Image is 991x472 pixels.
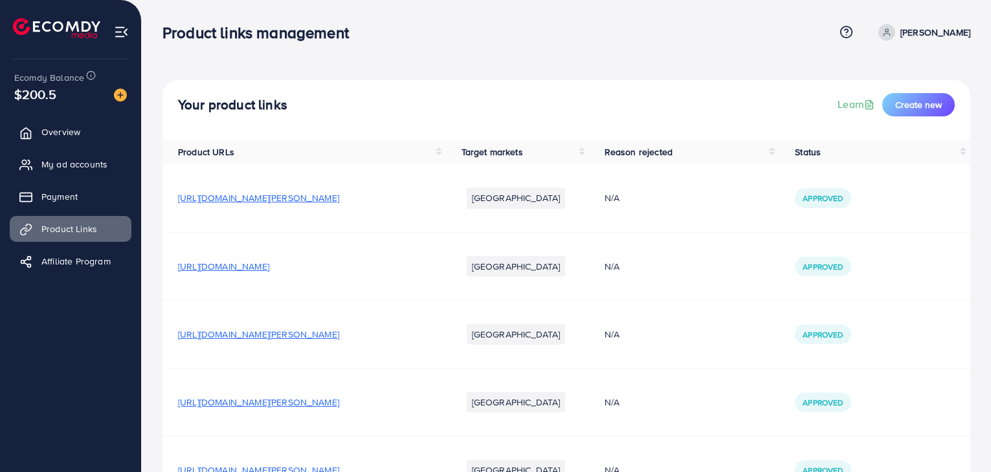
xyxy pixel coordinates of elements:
[803,329,843,340] span: Approved
[882,93,955,116] button: Create new
[41,190,78,203] span: Payment
[895,98,942,111] span: Create new
[838,97,877,112] a: Learn
[14,71,84,84] span: Ecomdy Balance
[10,248,131,274] a: Affiliate Program
[178,260,269,273] span: [URL][DOMAIN_NAME]
[14,85,56,103] span: $200.5
[803,261,843,272] span: Approved
[467,324,566,345] li: [GEOGRAPHIC_DATA]
[178,328,339,341] span: [URL][DOMAIN_NAME][PERSON_NAME]
[605,260,619,273] span: N/A
[467,256,566,277] li: [GEOGRAPHIC_DATA]
[605,145,673,158] span: Reason rejected
[467,188,566,208] li: [GEOGRAPHIC_DATA]
[10,151,131,177] a: My ad accounts
[10,184,131,209] a: Payment
[900,25,970,40] p: [PERSON_NAME]
[795,145,821,158] span: Status
[467,392,566,413] li: [GEOGRAPHIC_DATA]
[10,216,131,242] a: Product Links
[803,193,843,204] span: Approved
[803,397,843,408] span: Approved
[41,158,107,171] span: My ad accounts
[605,396,619,409] span: N/A
[41,222,97,235] span: Product Links
[605,328,619,341] span: N/A
[41,125,80,138] span: Overview
[41,255,111,268] span: Affiliate Program
[114,25,129,39] img: menu
[178,97,287,113] h4: Your product links
[605,191,619,204] span: N/A
[162,23,359,42] h3: Product links management
[873,24,970,41] a: [PERSON_NAME]
[178,191,339,204] span: [URL][DOMAIN_NAME][PERSON_NAME]
[114,89,127,102] img: image
[178,396,339,409] span: [URL][DOMAIN_NAME][PERSON_NAME]
[462,145,523,158] span: Target markets
[178,145,234,158] span: Product URLs
[10,119,131,145] a: Overview
[13,18,100,38] img: logo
